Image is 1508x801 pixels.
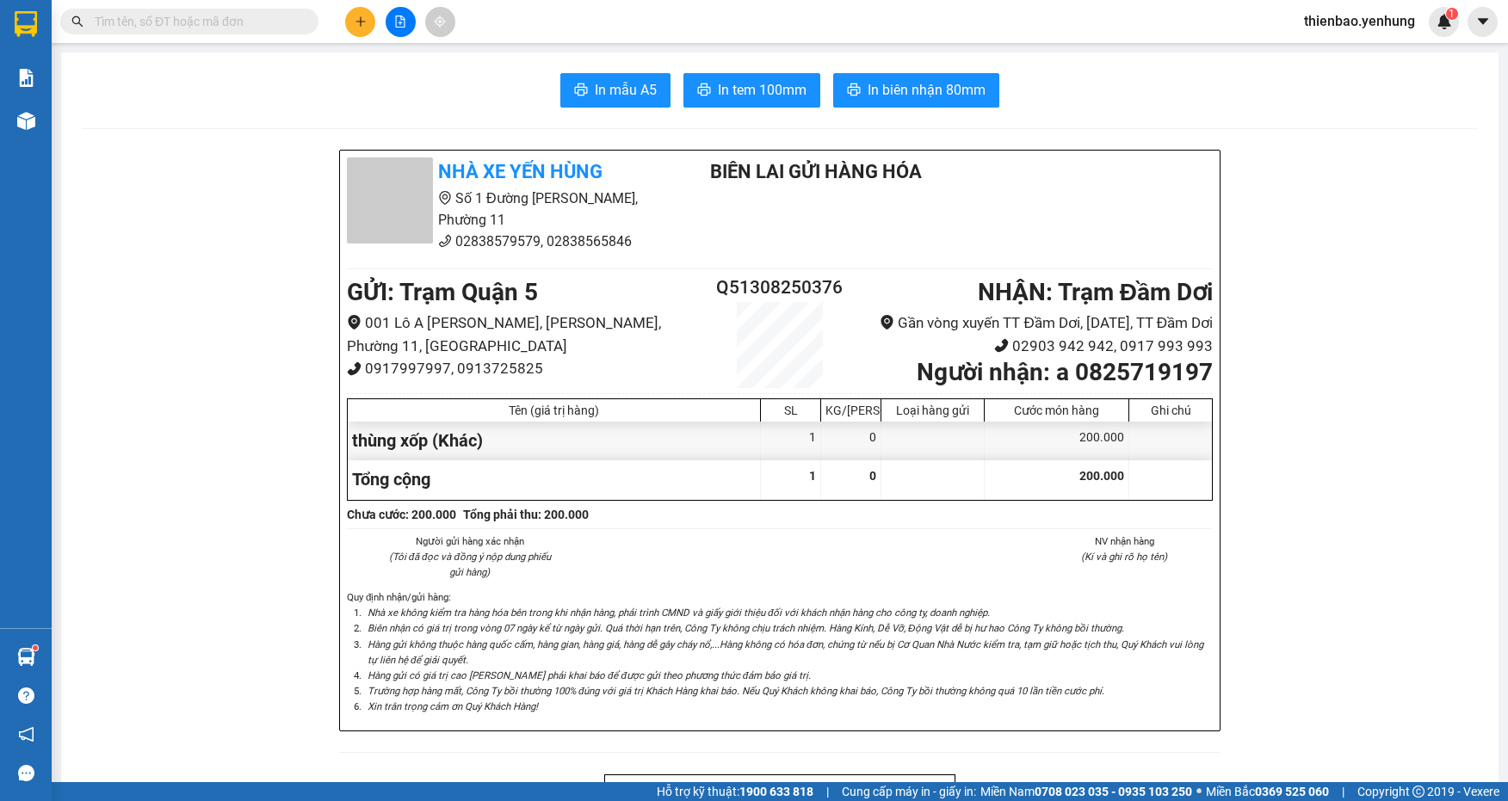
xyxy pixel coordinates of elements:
i: Hàng gửi không thuộc hàng quốc cấm, hàng gian, hàng giả, hàng dễ gây cháy nổ,...Hàng không có hóa... [368,638,1203,666]
i: Xin trân trọng cảm ơn Quý Khách Hàng! [368,700,538,712]
span: search [71,15,83,28]
span: Miền Nam [980,782,1192,801]
span: phone [438,234,452,248]
div: Tên (giá trị hàng) [352,404,756,417]
span: 200.000 [1079,469,1124,483]
span: environment [438,191,452,205]
span: | [1342,782,1344,801]
strong: 0708 023 035 - 0935 103 250 [1035,785,1192,798]
div: 200.000 [985,422,1129,460]
button: aim [425,7,455,37]
span: environment [880,315,894,330]
span: Cung cấp máy in - giấy in: [842,782,976,801]
div: 0 [821,422,881,460]
li: 02903 942 942, 0917 993 993 [852,335,1213,358]
li: Gần vòng xuyến TT Đầm Dơi, [DATE], TT Đầm Dơi [852,311,1213,335]
span: Tổng cộng [352,469,430,490]
strong: 1900 633 818 [739,785,813,798]
sup: 1 [33,645,38,650]
span: printer [847,83,861,99]
img: icon-new-feature [1437,14,1452,29]
div: Quy định nhận/gửi hàng : [347,589,1213,714]
span: In mẫu A5 [595,79,657,101]
span: thienbao.yenhung [1290,10,1429,32]
button: file-add [386,7,416,37]
span: plus [355,15,367,28]
div: thùng xốp (Khác) [348,422,761,460]
img: logo-vxr [15,11,37,37]
span: printer [697,83,711,99]
span: copyright [1412,786,1425,798]
span: printer [574,83,588,99]
span: aim [434,15,446,28]
b: Tổng phải thu: 200.000 [463,508,589,521]
button: printerIn biên nhận 80mm [833,73,999,108]
li: Người gửi hàng xác nhận [381,533,559,549]
b: NHẬN : Trạm Đầm Dơi [978,278,1213,306]
b: BIÊN LAI GỬI HÀNG HÓA [710,161,922,182]
i: Trường hợp hàng mất, Công Ty bồi thường 100% đúng với giá trị Khách Hàng khai báo. Nếu Quý Khách ... [368,685,1104,697]
span: environment [347,315,362,330]
div: Ghi chú [1134,404,1208,417]
div: SL [765,404,816,417]
i: Biên nhận có giá trị trong vòng 07 ngày kể từ ngày gửi. Quá thời hạn trên, Công Ty không chịu trá... [368,622,1124,634]
span: Hỗ trợ kỹ thuật: [657,782,813,801]
div: 1 [761,422,821,460]
img: solution-icon [17,69,35,87]
li: Số 1 Đường [PERSON_NAME], Phường 11 [347,188,667,231]
span: In biên nhận 80mm [868,79,986,101]
span: 1 [809,469,816,483]
sup: 1 [1446,8,1458,20]
div: Loại hàng gửi [886,404,980,417]
span: caret-down [1475,14,1491,29]
b: Người nhận : a 0825719197 [917,358,1213,386]
img: warehouse-icon [17,648,35,666]
h2: Q51308250376 [708,274,852,302]
b: Nhà xe Yến Hùng [438,161,603,182]
span: question-circle [18,687,34,704]
i: (Tôi đã đọc và đồng ý nộp dung phiếu gửi hàng) [389,551,551,578]
i: Nhà xe không kiểm tra hàng hóa bên trong khi nhận hàng, phải trình CMND và giấy giới thiệu đối vớ... [368,607,990,619]
span: In tem 100mm [718,79,807,101]
span: Miền Bắc [1206,782,1329,801]
strong: 0369 525 060 [1255,785,1329,798]
b: Chưa cước : 200.000 [347,508,456,521]
i: (Kí và ghi rõ họ tên) [1081,551,1167,563]
li: 0917997997, 0913725825 [347,357,708,380]
button: printerIn tem 100mm [683,73,820,108]
span: ⚪️ [1196,788,1202,795]
button: caret-down [1468,7,1498,37]
button: plus [345,7,375,37]
input: Tìm tên, số ĐT hoặc mã đơn [95,12,298,31]
span: 1 [1449,8,1455,20]
div: KG/[PERSON_NAME] [825,404,876,417]
div: Cước món hàng [989,404,1124,417]
li: 02838579579, 02838565846 [347,231,667,252]
span: message [18,765,34,781]
span: notification [18,726,34,742]
span: phone [994,338,1009,353]
i: Hàng gửi có giá trị cao [PERSON_NAME] phải khai báo để được gửi theo phương thức đảm bảo giá trị. [368,669,811,681]
span: 0 [869,469,876,483]
button: printerIn mẫu A5 [560,73,671,108]
img: warehouse-icon [17,112,35,130]
span: phone [347,361,362,376]
b: GỬI : Trạm Quận 5 [347,278,538,306]
li: 001 Lô A [PERSON_NAME], [PERSON_NAME], Phường 11, [GEOGRAPHIC_DATA] [347,311,708,357]
span: file-add [394,15,406,28]
span: | [826,782,829,801]
li: NV nhận hàng [1036,533,1214,549]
